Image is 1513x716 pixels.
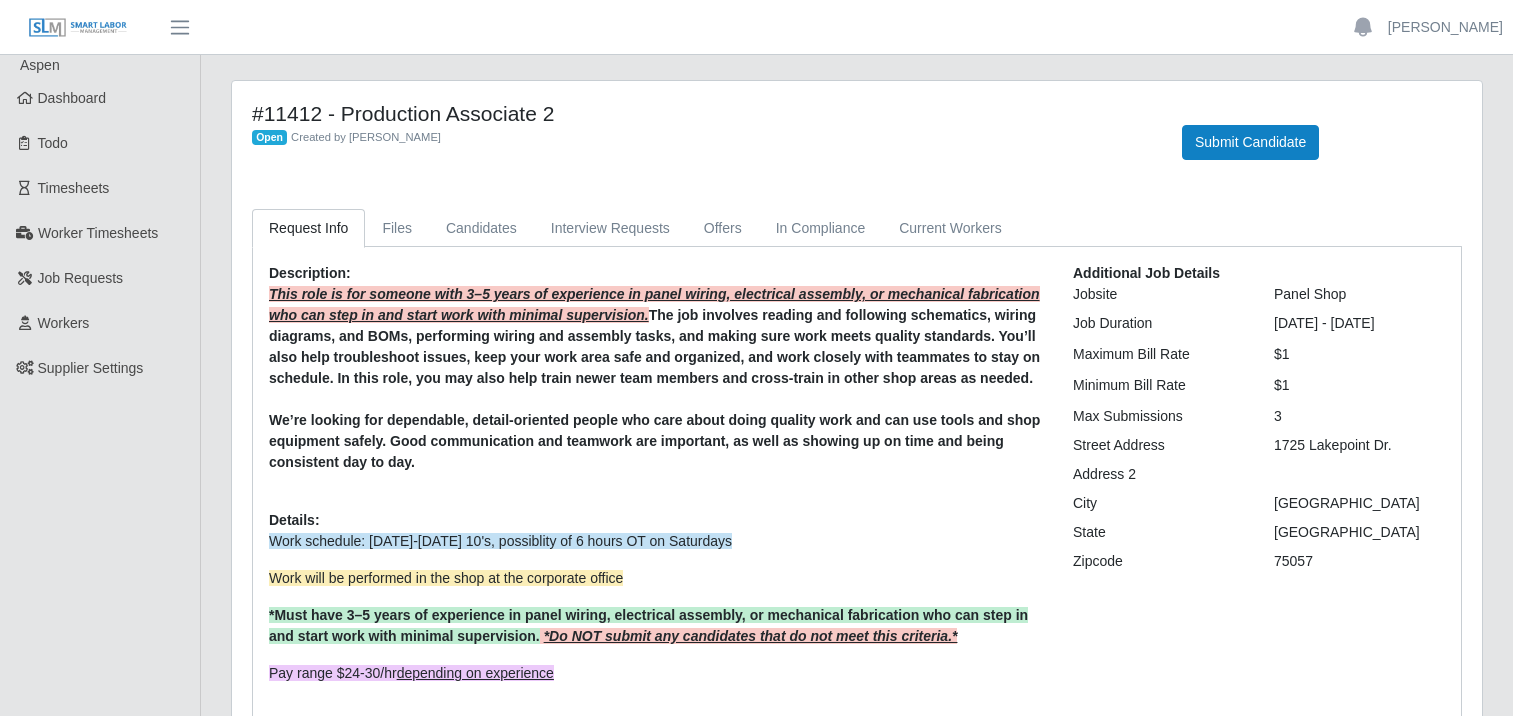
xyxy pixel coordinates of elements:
[1259,435,1460,456] div: 1725 Lakepoint Dr.
[252,101,1152,126] h4: #11412 - Production Associate 2
[269,665,554,681] span: Pay range $24-30/hr
[269,265,351,281] b: Description:
[1388,17,1503,38] a: [PERSON_NAME]
[1259,344,1460,365] div: $1
[38,315,90,331] span: Workers
[1259,406,1460,427] div: 3
[252,209,365,248] a: Request Info
[1058,344,1259,365] div: Maximum Bill Rate
[269,286,1040,323] strong: This role is for someone with 3–5 years of experience in panel wiring, electrical assembly, or me...
[1058,464,1259,485] div: Address 2
[1259,493,1460,514] div: [GEOGRAPHIC_DATA]
[1058,406,1259,427] div: Max Submissions
[882,209,1018,248] a: Current Workers
[269,412,1040,470] strong: We’re looking for dependable, detail-oriented people who care about doing quality work and can us...
[269,512,320,528] b: Details:
[397,665,554,681] span: depending on experience
[1182,125,1319,160] button: Submit Candidate
[1058,435,1259,456] div: Street Address
[269,307,1040,386] strong: The job involves reading and following schematics, wiring diagrams, and BOMs, performing wiring a...
[38,360,144,376] span: Supplier Settings
[1259,313,1460,334] div: [DATE] - [DATE]
[1259,551,1460,572] div: 75057
[1058,493,1259,514] div: City
[252,130,287,146] span: Open
[759,209,883,248] a: In Compliance
[38,90,107,106] span: Dashboard
[365,209,429,248] a: Files
[1058,522,1259,543] div: State
[38,135,68,151] span: Todo
[38,225,158,241] span: Worker Timesheets
[269,570,623,586] span: Work will be performed in the shop at the corporate office
[1058,284,1259,305] div: Jobsite
[1058,551,1259,572] div: Zipcode
[1058,313,1259,334] div: Job Duration
[269,607,1028,644] span: *Must have 3–5 years of experience in panel wiring, electrical assembly, or mechanical fabricatio...
[534,209,687,248] a: Interview Requests
[291,131,441,143] span: Created by [PERSON_NAME]
[429,209,534,248] a: Candidates
[1073,265,1220,281] b: Additional Job Details
[1058,375,1259,396] div: Minimum Bill Rate
[269,533,732,549] span: Work schedule: [DATE]-[DATE] 10's, possiblity of 6 hours OT on Saturdays
[38,180,110,196] span: Timesheets
[38,270,124,286] span: Job Requests
[1259,375,1460,396] div: $1
[20,57,60,73] span: Aspen
[28,17,128,39] img: SLM Logo
[544,628,958,644] span: *Do NOT submit any candidates that do not meet this criteria.*
[1259,522,1460,543] div: [GEOGRAPHIC_DATA]
[1259,284,1460,305] div: Panel Shop
[687,209,759,248] a: Offers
